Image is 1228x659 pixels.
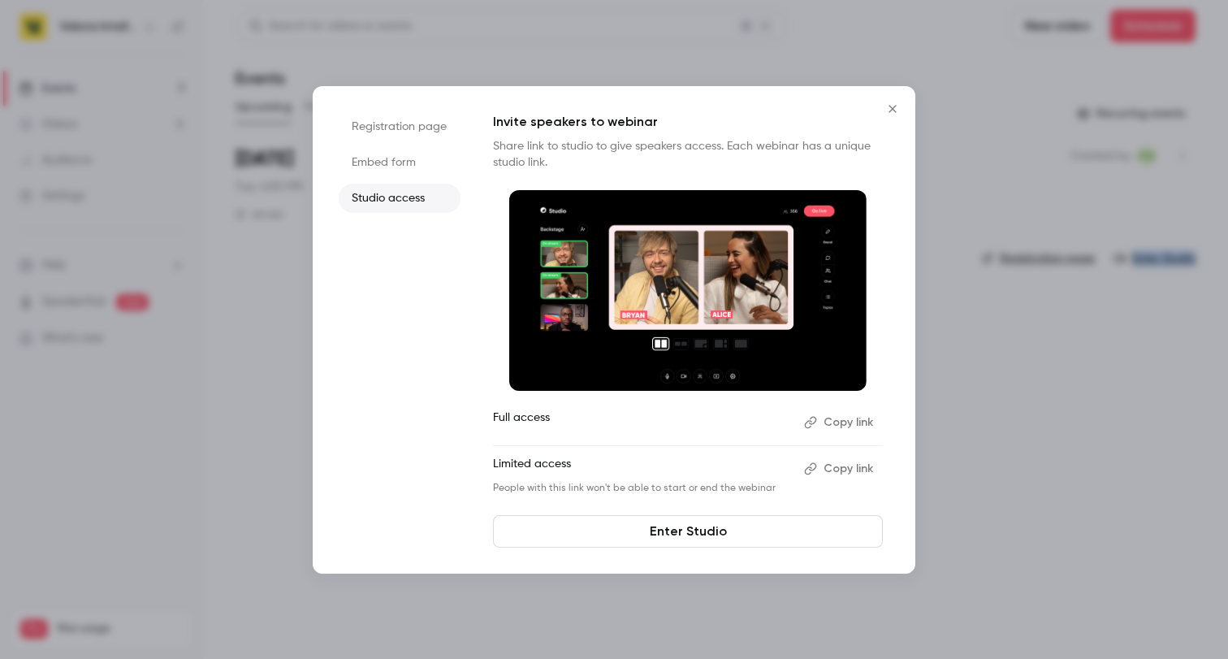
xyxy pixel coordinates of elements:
[339,184,460,213] li: Studio access
[339,112,460,141] li: Registration page
[339,148,460,177] li: Embed form
[493,456,791,482] p: Limited access
[493,410,791,436] p: Full access
[509,190,867,392] img: Invite speakers to webinar
[493,138,883,171] p: Share link to studio to give speakers access. Each webinar has a unique studio link.
[798,456,883,482] button: Copy link
[493,112,883,132] p: Invite speakers to webinar
[798,410,883,436] button: Copy link
[876,93,909,125] button: Close
[493,515,883,548] a: Enter Studio
[493,482,791,495] p: People with this link won't be able to start or end the webinar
